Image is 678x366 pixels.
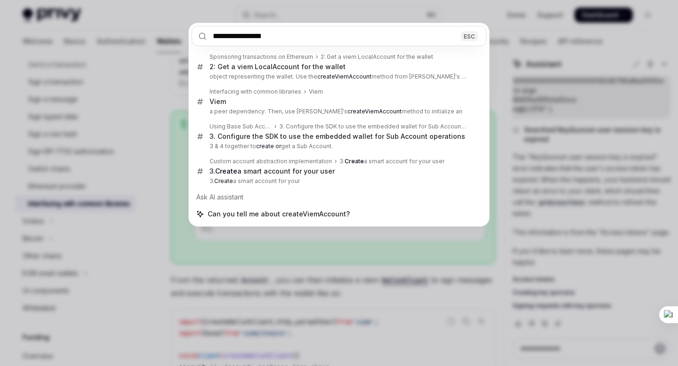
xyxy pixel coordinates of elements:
b: Create [215,167,237,175]
div: 3. Configure the SDK to use the embedded wallet for Sub Account operations [279,123,467,130]
b: createViemAccount [317,73,371,80]
div: Ask AI assistant [192,189,486,206]
div: ESC [461,31,478,41]
p: object representing the wallet. Use the method from [PERSON_NAME]'s SD [210,73,467,80]
div: Sponsoring transactions on Ethereum [210,53,313,61]
p: 3. a smart account for your [210,177,467,185]
div: Viem [309,88,323,95]
div: 2: Get a viem LocalAccount for the wallet [210,63,346,71]
div: 3. Configure the SDK to use the embedded wallet for Sub Account operations [210,132,465,141]
div: 3. a smart account for your user [210,167,335,175]
div: Using Base Sub Accounts [210,123,272,130]
b: create or [256,143,281,150]
div: 3. a smart account for your user [339,158,444,165]
span: Can you tell me about createViemAccount? [208,209,350,219]
b: Create [214,177,233,184]
p: 3 & 4 together to get a Sub Account. [210,143,467,150]
b: createViemAccount [347,108,402,115]
b: Create [345,158,364,165]
div: Viem [210,97,226,106]
div: Custom account abstraction implementation [210,158,332,165]
div: Interfacing with common libraries [210,88,301,95]
p: a peer dependency: Then, use [PERSON_NAME]'s method to initialize an [210,108,467,115]
div: 2: Get a viem LocalAccount for the wallet [321,53,433,61]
